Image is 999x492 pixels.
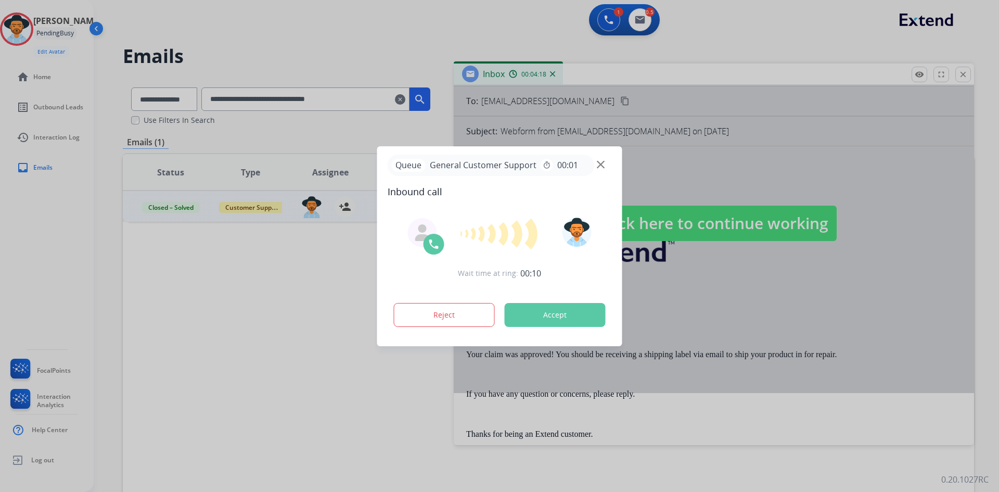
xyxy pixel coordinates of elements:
[520,267,541,280] span: 00:10
[505,303,606,327] button: Accept
[426,159,541,171] span: General Customer Support
[557,159,578,171] span: 00:01
[392,159,426,172] p: Queue
[941,473,989,486] p: 0.20.1027RC
[428,238,440,250] img: call-icon
[597,160,605,168] img: close-button
[543,161,551,169] mat-icon: timer
[562,218,591,247] img: avatar
[458,268,518,279] span: Wait time at ring:
[394,303,495,327] button: Reject
[388,184,612,199] span: Inbound call
[414,224,431,241] img: agent-avatar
